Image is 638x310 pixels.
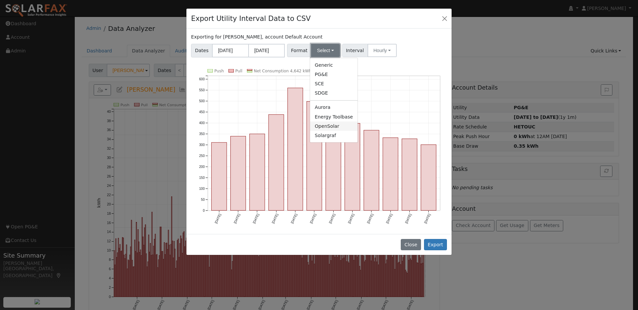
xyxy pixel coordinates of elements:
[424,213,431,224] text: [DATE]
[310,121,358,131] a: OpenSolar
[199,176,205,180] text: 150
[385,213,393,224] text: [DATE]
[252,213,260,224] text: [DATE]
[214,213,222,224] text: [DATE]
[199,143,205,147] text: 300
[214,69,224,73] text: Push
[310,131,358,140] a: Solargraf
[290,213,298,224] text: [DATE]
[199,99,205,103] text: 500
[231,136,246,210] rect: onclick=""
[310,70,358,79] a: PG&E
[199,165,205,169] text: 200
[271,213,279,224] text: [DATE]
[203,209,205,212] text: 0
[311,44,340,57] button: Select
[310,89,358,98] a: SDGE
[199,110,205,114] text: 450
[348,213,355,224] text: [DATE]
[368,44,397,57] button: Hourly
[421,145,437,210] rect: onclick=""
[199,154,205,158] text: 250
[191,44,212,57] span: Dates
[250,134,265,210] rect: onclick=""
[328,213,336,224] text: [DATE]
[191,13,311,24] h4: Export Utility Interval Data to CSV
[199,187,205,191] text: 100
[310,79,358,89] a: SCE
[402,139,417,210] rect: onclick=""
[367,213,374,224] text: [DATE]
[383,138,398,211] rect: onclick=""
[310,112,358,121] a: Energy Toolbase
[254,69,312,73] text: Net Consumption 4,642 kWh
[310,60,358,70] a: Generic
[191,34,322,40] label: Exporting for [PERSON_NAME], account Default Account
[201,198,205,201] text: 50
[307,101,322,210] rect: onclick=""
[440,14,449,23] button: Close
[199,77,205,81] text: 600
[326,118,341,211] rect: onclick=""
[199,121,205,125] text: 400
[212,142,227,210] rect: onclick=""
[269,115,284,210] rect: onclick=""
[233,213,241,224] text: [DATE]
[235,69,242,73] text: Pull
[364,130,379,210] rect: onclick=""
[199,88,205,92] text: 550
[310,103,358,112] a: Aurora
[401,239,421,250] button: Close
[199,132,205,136] text: 350
[424,239,447,250] button: Export
[405,213,412,224] text: [DATE]
[287,44,311,57] span: Format
[309,213,317,224] text: [DATE]
[342,44,368,57] span: Interval
[288,88,303,211] rect: onclick=""
[345,123,360,211] rect: onclick=""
